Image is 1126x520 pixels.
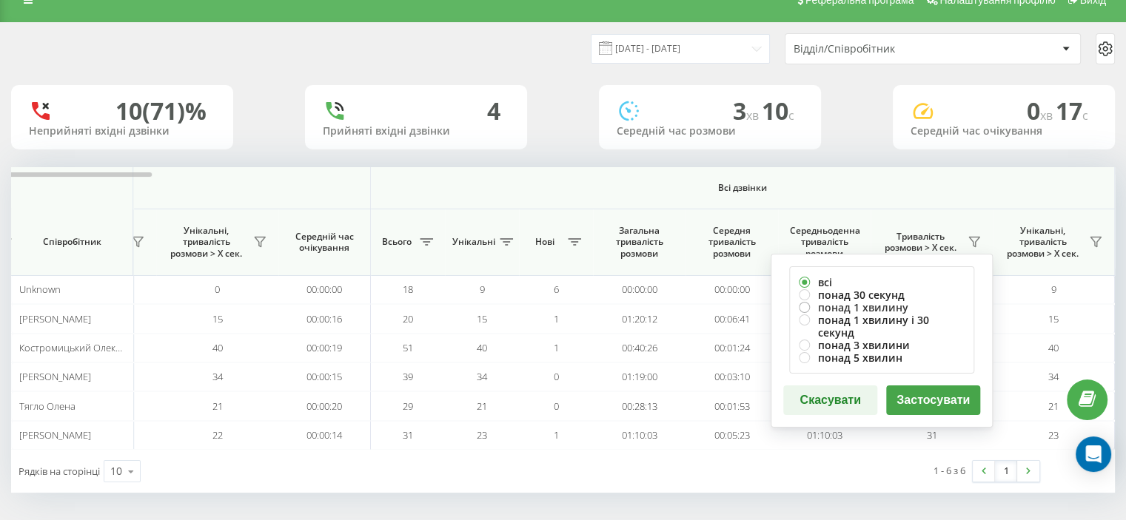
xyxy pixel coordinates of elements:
[1048,370,1059,383] span: 34
[554,312,559,325] span: 1
[604,225,674,260] span: Загальна тривалість розмови
[1048,399,1059,413] span: 21
[1027,95,1056,126] span: 0
[554,283,559,296] span: 6
[794,43,971,55] div: Відділ/Співробітник
[115,97,207,125] div: 10 (71)%
[686,421,778,450] td: 00:05:23
[733,95,762,126] span: 3
[212,341,223,354] span: 40
[278,334,371,362] td: 00:00:19
[554,399,559,413] span: 0
[403,312,413,325] span: 20
[477,370,487,383] span: 34
[799,314,965,339] label: понад 1 хвилину і 30 секунд
[215,283,220,296] span: 0
[789,225,859,260] span: Середньоденна тривалість розмови
[452,236,495,248] span: Унікальні
[762,95,794,126] span: 10
[554,370,559,383] span: 0
[323,125,509,138] div: Прийняті вхідні дзвінки
[403,428,413,442] span: 31
[799,288,965,301] label: понад 30 секунд
[19,399,76,413] span: Тягло Олена
[778,421,871,450] td: 01:10:03
[593,391,686,420] td: 00:28:13
[1048,312,1059,325] span: 15
[480,283,485,296] span: 9
[1056,95,1088,126] span: 17
[19,465,100,478] span: Рядків на сторінці
[1048,428,1059,442] span: 23
[934,463,965,478] div: 1 - 6 з 6
[746,107,762,124] span: хв
[799,339,965,351] label: понад 3 хвилини
[617,125,803,138] div: Середній час розмови
[19,283,61,296] span: Unknown
[278,421,371,450] td: 00:00:14
[799,351,965,364] label: понад 5 хвилин
[212,428,223,442] span: 22
[289,231,359,254] span: Середній час очікування
[593,362,686,391] td: 01:19:00
[29,125,215,138] div: Неприйняті вхідні дзвінки
[1051,283,1056,296] span: 9
[878,231,963,254] span: Тривалість розмови > Х сек.
[686,362,778,391] td: 00:03:10
[911,125,1097,138] div: Середній час очікування
[278,304,371,333] td: 00:00:16
[477,428,487,442] span: 23
[799,276,965,288] label: всі
[403,370,413,383] span: 39
[212,370,223,383] span: 34
[886,385,980,415] button: Застосувати
[19,341,142,354] span: Костромицький Олександр
[212,312,223,325] span: 15
[927,428,937,442] span: 31
[278,275,371,304] td: 00:00:00
[164,225,249,260] span: Унікальні, тривалість розмови > Х сек.
[24,236,120,248] span: Співробітник
[686,334,778,362] td: 00:01:24
[593,421,686,450] td: 01:10:03
[403,283,413,296] span: 18
[19,370,91,383] span: [PERSON_NAME]
[477,341,487,354] span: 40
[1082,107,1088,124] span: c
[378,236,415,248] span: Всього
[686,275,778,304] td: 00:00:00
[19,428,91,442] span: [PERSON_NAME]
[788,107,794,124] span: c
[995,461,1017,482] a: 1
[212,399,223,413] span: 21
[403,399,413,413] span: 29
[593,275,686,304] td: 00:00:00
[278,362,371,391] td: 00:00:15
[686,304,778,333] td: 00:06:41
[278,391,371,420] td: 00:00:20
[1076,436,1111,472] div: Open Intercom Messenger
[593,334,686,362] td: 00:40:26
[110,464,122,479] div: 10
[783,385,877,415] button: Скасувати
[697,225,767,260] span: Середня тривалість розмови
[593,304,686,333] td: 01:20:12
[686,391,778,420] td: 00:01:53
[487,97,500,125] div: 4
[477,399,487,413] span: 21
[19,312,91,325] span: [PERSON_NAME]
[1048,341,1059,354] span: 40
[1040,107,1056,124] span: хв
[554,341,559,354] span: 1
[415,182,1070,194] span: Всі дзвінки
[799,301,965,314] label: понад 1 хвилину
[526,236,563,248] span: Нові
[1000,225,1085,260] span: Унікальні, тривалість розмови > Х сек.
[477,312,487,325] span: 15
[554,428,559,442] span: 1
[403,341,413,354] span: 51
